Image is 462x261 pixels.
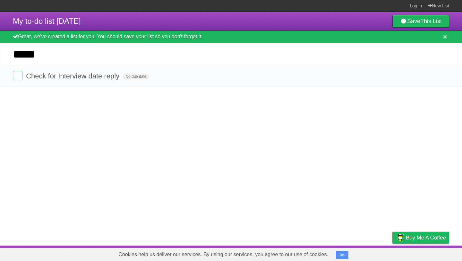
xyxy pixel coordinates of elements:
[123,74,149,79] span: No due date
[13,71,22,80] label: Done
[406,232,446,243] span: Buy me a coffee
[392,15,449,28] a: SaveThis List
[336,251,348,259] button: OK
[112,248,335,261] span: Cookies help us deliver our services. By using our services, you agree to our use of cookies.
[307,247,321,259] a: About
[13,17,81,25] span: My to-do list [DATE]
[392,232,449,244] a: Buy me a coffee
[396,232,404,243] img: Buy me a coffee
[384,247,401,259] a: Privacy
[409,247,449,259] a: Suggest a feature
[328,247,354,259] a: Developers
[420,18,442,24] b: This List
[26,72,121,80] span: Check for Interview date reply
[362,247,376,259] a: Terms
